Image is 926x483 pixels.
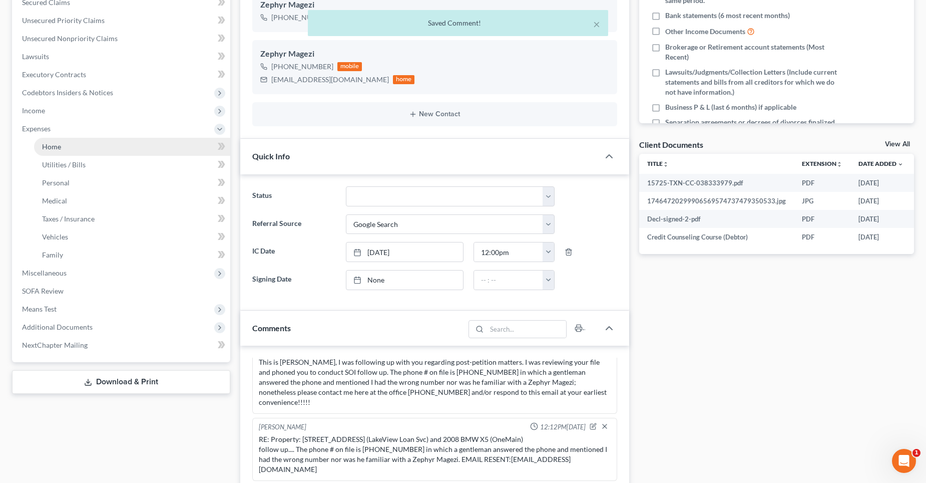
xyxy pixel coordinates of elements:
td: 17464720299906569574737479350533.jpg [639,192,794,210]
button: New Contact [260,110,609,118]
a: Family [34,246,230,264]
label: Referral Source [247,214,341,234]
span: Brokerage or Retirement account statements (Most Recent) [665,42,837,62]
div: RE: Property: [STREET_ADDRESS] (LakeView Loan Svc) and 2008 BMW X5 (OneMain) follow up.... The ph... [259,434,611,474]
iframe: Intercom live chat [892,449,916,473]
td: PDF [794,228,850,246]
span: Codebtors Insiders & Notices [22,88,113,97]
span: Quick Info [252,151,290,161]
span: Unsecured Nonpriority Claims [22,34,118,43]
span: Means Test [22,305,57,313]
td: PDF [794,174,850,192]
span: Additional Documents [22,323,93,331]
a: Medical [34,192,230,210]
div: home [393,75,415,84]
a: Date Added expand_more [858,160,903,167]
a: Taxes / Insurance [34,210,230,228]
a: NextChapter Mailing [14,336,230,354]
a: Extensionunfold_more [802,160,842,167]
td: PDF [794,210,850,228]
td: Decl-signed-2-pdf [639,210,794,228]
span: Home [42,142,61,151]
td: JPG [794,192,850,210]
span: Lawsuits [22,52,49,61]
a: View All [885,141,910,148]
span: Family [42,251,63,259]
a: Titleunfold_more [647,160,669,167]
td: 15725-TXN-CC-038333979.pdf [639,174,794,192]
span: Income [22,106,45,115]
span: Miscellaneous [22,269,67,277]
i: expand_more [897,161,903,167]
span: 1 [912,449,920,457]
i: unfold_more [663,161,669,167]
label: Signing Date [247,270,341,290]
a: SOFA Review [14,282,230,300]
a: Vehicles [34,228,230,246]
a: Lawsuits [14,48,230,66]
span: Business P & L (last 6 months) if applicable [665,102,796,112]
div: [PHONE_NUMBER] [271,62,333,72]
span: Expenses [22,124,51,133]
span: 12:12PM[DATE] [540,422,586,432]
span: Utilities / Bills [42,160,86,169]
div: [EMAIL_ADDRESS][DOMAIN_NAME] [271,75,389,85]
span: Executory Contracts [22,70,86,79]
div: mobile [337,62,362,71]
span: SOFA Review [22,287,64,295]
span: NextChapter Mailing [22,341,88,349]
td: Credit Counseling Course (Debtor) [639,228,794,246]
i: unfold_more [836,161,842,167]
a: Download & Print [12,370,230,394]
a: Utilities / Bills [34,156,230,174]
button: × [593,18,600,30]
input: -- : -- [474,243,543,262]
span: Personal [42,178,70,187]
td: [DATE] [850,210,911,228]
a: Executory Contracts [14,66,230,84]
div: Client Documents [639,139,703,150]
span: Vehicles [42,232,68,241]
a: Personal [34,174,230,192]
input: Search... [487,321,566,338]
label: IC Date [247,242,341,262]
span: Taxes / Insurance [42,214,95,223]
td: [DATE] [850,192,911,210]
div: Saved Comment! [316,18,600,28]
input: -- : -- [474,271,543,290]
td: [DATE] [850,228,911,246]
label: Status [247,186,341,206]
span: Medical [42,196,67,205]
div: [PERSON_NAME] [259,422,306,432]
span: Separation agreements or decrees of divorces finalized in the past 2 years [665,117,837,137]
td: [DATE] [850,174,911,192]
a: [DATE] [346,243,463,262]
a: Home [34,138,230,156]
a: None [346,271,463,290]
span: Lawsuits/Judgments/Collection Letters (Include current statements and bills from all creditors fo... [665,67,837,97]
span: Comments [252,323,291,333]
div: Zephyr Magezi [260,48,609,60]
